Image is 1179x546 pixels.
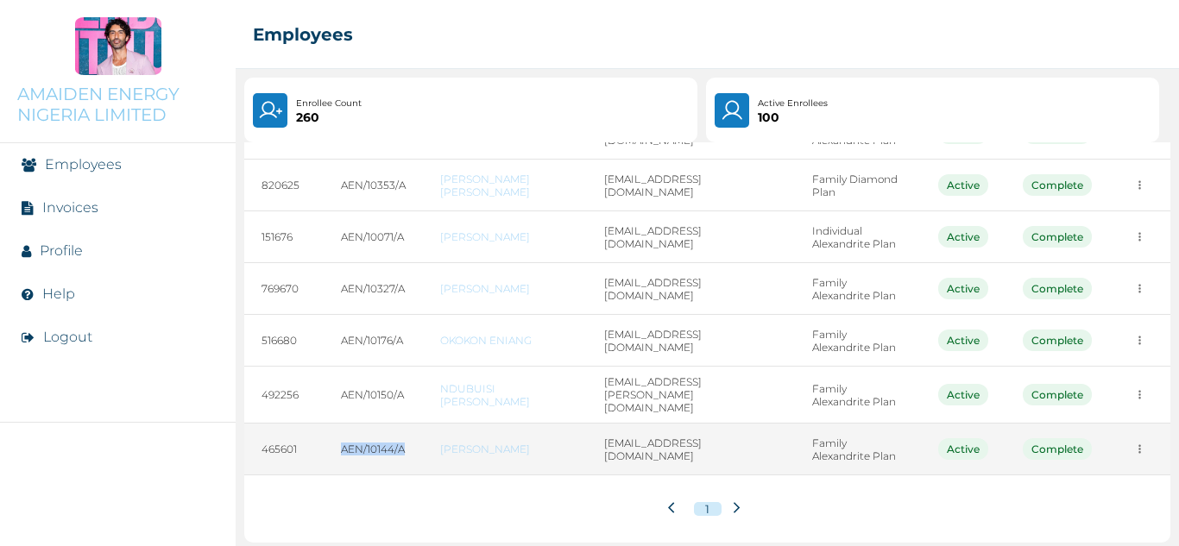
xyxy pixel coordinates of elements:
div: Complete [1023,226,1092,248]
div: Active [938,438,988,460]
div: Complete [1023,384,1092,405]
button: more [1126,327,1153,354]
div: Complete [1023,278,1092,299]
button: more [1126,223,1153,250]
td: AEN/10353/A [324,160,423,211]
div: Active [938,278,988,299]
a: NDUBUISI [PERSON_NAME] [440,382,569,408]
td: Family Alexandrite Plan [795,424,921,475]
a: [PERSON_NAME] [440,282,569,295]
td: AEN/10071/A [324,211,423,263]
td: [EMAIL_ADDRESS][DOMAIN_NAME] [587,315,795,367]
td: 465601 [244,424,324,475]
a: Profile [40,242,83,259]
button: 1 [694,502,722,516]
div: Active [938,174,988,196]
button: more [1126,436,1153,462]
td: [EMAIL_ADDRESS][DOMAIN_NAME] [587,263,795,315]
td: Family Alexandrite Plan [795,315,921,367]
td: [EMAIL_ADDRESS][DOMAIN_NAME] [587,211,795,263]
a: Help [42,286,75,302]
td: AEN/10327/A [324,263,423,315]
td: Family Diamond Plan [795,160,921,211]
td: Family Alexandrite Plan [795,263,921,315]
button: more [1126,381,1153,408]
a: [PERSON_NAME] [PERSON_NAME] [440,173,569,198]
td: AEN/10150/A [324,367,423,424]
button: more [1126,172,1153,198]
img: User.4b94733241a7e19f64acd675af8f0752.svg [720,98,745,122]
td: 151676 [244,211,324,263]
a: [PERSON_NAME] [440,442,569,455]
td: AEN/10176/A [324,315,423,367]
td: [EMAIL_ADDRESS][DOMAIN_NAME] [587,424,795,475]
img: RelianceHMO's Logo [17,503,218,529]
button: more [1126,275,1153,302]
a: OKOKON ENIANG [440,334,569,347]
td: 492256 [244,367,324,424]
p: 100 [758,110,828,124]
p: Enrollee Count [296,97,362,110]
p: 260 [296,110,362,124]
button: Logout [43,329,92,345]
a: Employees [45,156,122,173]
td: 769670 [244,263,324,315]
div: Complete [1023,329,1092,351]
a: Invoices [42,199,98,216]
img: UserPlus.219544f25cf47e120833d8d8fc4c9831.svg [258,98,282,122]
div: Active [938,384,988,405]
td: Individual Alexandrite Plan [795,211,921,263]
h2: Employees [253,24,353,45]
td: [EMAIL_ADDRESS][DOMAIN_NAME] [587,160,795,211]
div: Active [938,329,988,351]
td: 820625 [244,160,324,211]
div: Complete [1023,174,1092,196]
td: [EMAIL_ADDRESS][PERSON_NAME][DOMAIN_NAME] [587,367,795,424]
p: AMAIDEN ENERGY NIGERIA LIMITED [17,84,218,125]
a: [PERSON_NAME] [440,230,569,243]
td: Family Alexandrite Plan [795,367,921,424]
td: 516680 [244,315,324,367]
div: Complete [1023,438,1092,460]
p: Active Enrollees [758,97,828,110]
img: Company [75,17,161,75]
td: AEN/10144/A [324,424,423,475]
div: Active [938,226,988,248]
